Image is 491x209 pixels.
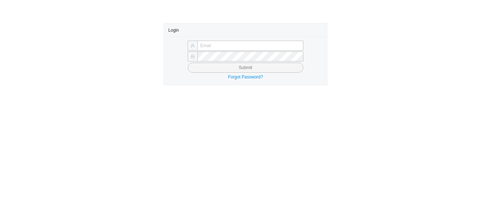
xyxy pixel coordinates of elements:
a: Forgot Password? [228,74,263,79]
div: Login [168,23,322,37]
button: Submit [188,63,303,73]
input: Email [197,41,303,51]
span: lock [191,54,195,59]
span: user [191,44,195,48]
